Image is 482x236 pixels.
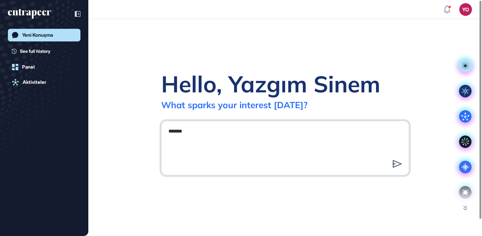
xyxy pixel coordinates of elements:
[8,9,51,19] div: entrapeer-logo
[5,69,131,97] p: Our merges the largest with as your 24/7 digital coworkers, so you can unlock opportunities and s...
[20,48,50,54] span: See full history
[31,55,105,62] span: Welcome to Entrapeer!
[22,32,53,38] div: Yeni Konuşma
[8,76,80,89] a: Aktiviteler
[22,77,69,82] strong: use-case database
[161,99,308,110] div: What sparks your interest [DATE]?
[23,79,46,85] div: Aktiviteler
[161,70,380,98] div: Hello, Yazgım Sinem
[12,48,80,54] a: See full history
[3,129,13,134] div: Step 1 of 12
[78,77,102,82] strong: AI agents
[49,107,87,120] button: Let’s begin!
[8,61,80,73] a: Panel
[22,64,35,70] div: Panel
[22,70,97,75] strong: all-in-one innovation platform
[459,3,472,16] button: YO
[8,29,80,41] a: Yeni Konuşma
